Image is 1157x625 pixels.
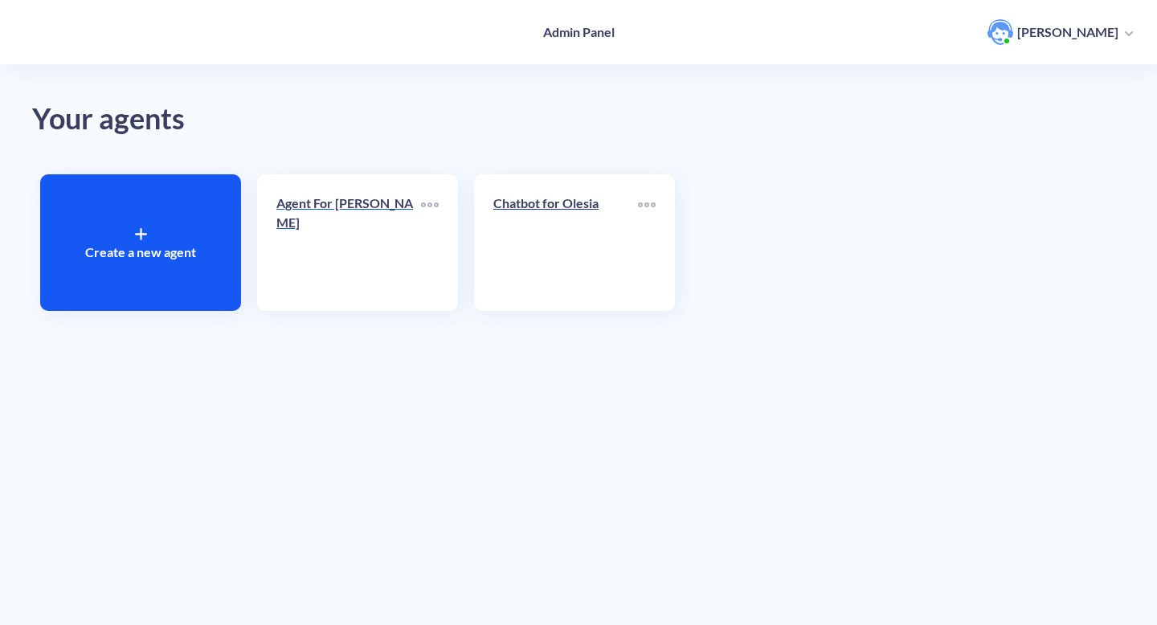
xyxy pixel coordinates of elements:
[543,24,615,39] h4: Admin Panel
[979,18,1141,47] button: user photo[PERSON_NAME]
[276,194,421,292] a: Agent For [PERSON_NAME]
[493,194,638,292] a: Chatbot for Olesia
[32,96,1125,142] div: Your agents
[987,19,1013,45] img: user photo
[276,194,421,232] p: Agent For [PERSON_NAME]
[493,194,638,213] p: Chatbot for Olesia
[85,243,196,262] p: Create a new agent
[1017,23,1118,41] p: [PERSON_NAME]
